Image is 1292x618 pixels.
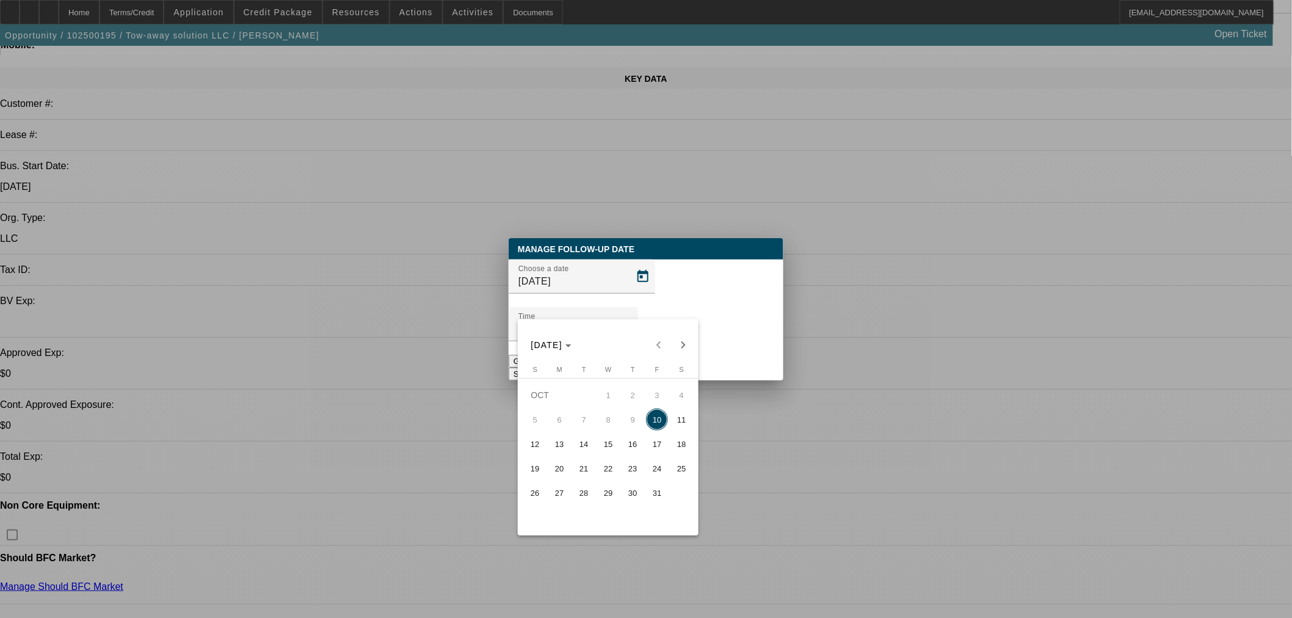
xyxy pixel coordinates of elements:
span: 20 [548,457,570,479]
span: 4 [670,384,692,406]
button: October 30, 2025 [620,481,645,505]
button: October 19, 2025 [523,456,547,481]
span: 7 [573,409,595,431]
span: 28 [573,482,595,504]
button: October 28, 2025 [572,481,596,505]
span: T [631,366,635,373]
button: October 11, 2025 [669,407,694,432]
span: 13 [548,433,570,455]
button: October 18, 2025 [669,432,694,456]
span: S [533,366,537,373]
span: 25 [670,457,692,479]
span: 9 [622,409,644,431]
span: W [605,366,611,373]
span: 12 [524,433,546,455]
button: October 14, 2025 [572,432,596,456]
span: T [582,366,586,373]
span: 24 [646,457,668,479]
span: [DATE] [531,340,563,350]
button: October 1, 2025 [596,383,620,407]
button: October 29, 2025 [596,481,620,505]
span: 30 [622,482,644,504]
span: 23 [622,457,644,479]
span: S [680,366,684,373]
button: October 8, 2025 [596,407,620,432]
span: 17 [646,433,668,455]
span: 19 [524,457,546,479]
button: October 21, 2025 [572,456,596,481]
span: 27 [548,482,570,504]
button: October 15, 2025 [596,432,620,456]
td: OCT [523,383,596,407]
span: 2 [622,384,644,406]
span: 1 [597,384,619,406]
span: 31 [646,482,668,504]
span: 11 [670,409,692,431]
button: October 25, 2025 [669,456,694,481]
button: October 26, 2025 [523,481,547,505]
button: October 17, 2025 [645,432,669,456]
span: 29 [597,482,619,504]
span: 5 [524,409,546,431]
button: Choose month and year [526,334,577,356]
span: 15 [597,433,619,455]
span: 22 [597,457,619,479]
button: October 12, 2025 [523,432,547,456]
span: 16 [622,433,644,455]
span: 6 [548,409,570,431]
button: October 31, 2025 [645,481,669,505]
span: 3 [646,384,668,406]
span: F [655,366,659,373]
button: October 4, 2025 [669,383,694,407]
span: M [557,366,562,373]
button: October 23, 2025 [620,456,645,481]
button: October 3, 2025 [645,383,669,407]
button: October 6, 2025 [547,407,572,432]
button: Next month [671,333,695,357]
button: October 10, 2025 [645,407,669,432]
span: 21 [573,457,595,479]
button: October 2, 2025 [620,383,645,407]
span: 8 [597,409,619,431]
button: October 22, 2025 [596,456,620,481]
span: 14 [573,433,595,455]
span: 18 [670,433,692,455]
button: October 20, 2025 [547,456,572,481]
button: October 7, 2025 [572,407,596,432]
span: 10 [646,409,668,431]
button: October 27, 2025 [547,481,572,505]
button: October 9, 2025 [620,407,645,432]
button: October 16, 2025 [620,432,645,456]
button: October 13, 2025 [547,432,572,456]
button: October 5, 2025 [523,407,547,432]
button: October 24, 2025 [645,456,669,481]
span: 26 [524,482,546,504]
